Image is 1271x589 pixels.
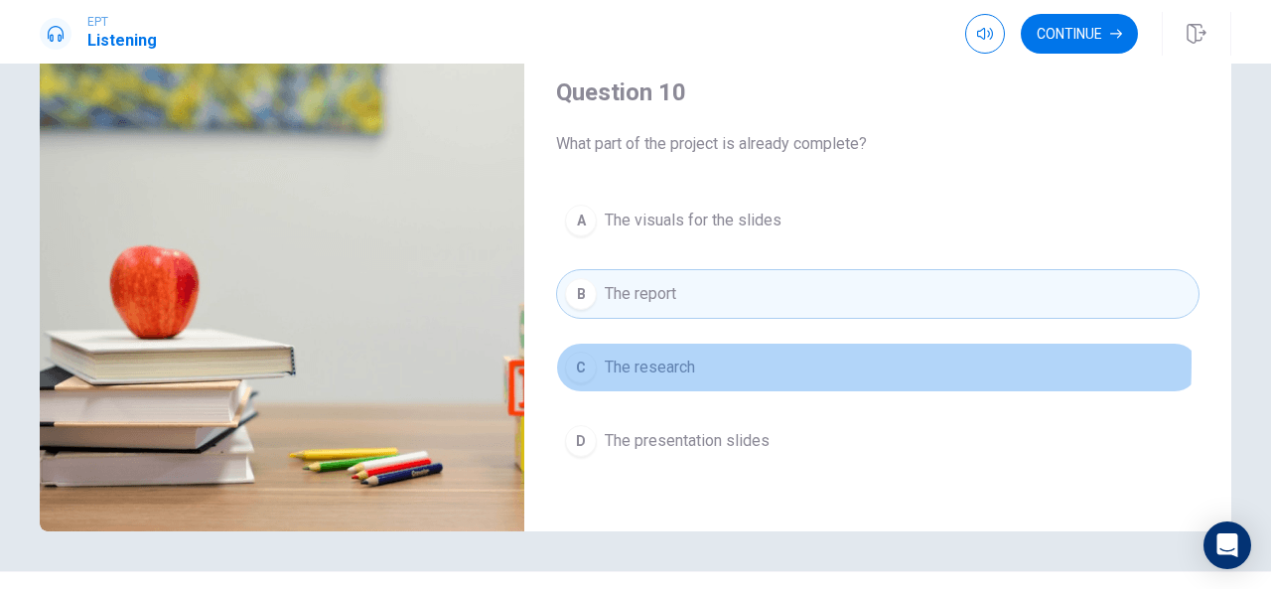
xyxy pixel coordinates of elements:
span: EPT [87,15,157,29]
button: CThe research [556,343,1200,392]
div: B [565,278,597,310]
span: The visuals for the slides [605,209,781,232]
span: The report [605,282,676,306]
div: A [565,205,597,236]
div: C [565,352,597,383]
h4: Question 10 [556,76,1200,108]
button: Continue [1021,14,1138,54]
div: Open Intercom Messenger [1203,521,1251,569]
button: BThe report [556,269,1200,319]
span: What part of the project is already complete? [556,132,1200,156]
button: DThe presentation slides [556,416,1200,466]
button: AThe visuals for the slides [556,196,1200,245]
img: Talking about a Project [40,48,524,531]
span: The research [605,356,695,379]
h1: Listening [87,29,157,53]
span: The presentation slides [605,429,770,453]
div: D [565,425,597,457]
